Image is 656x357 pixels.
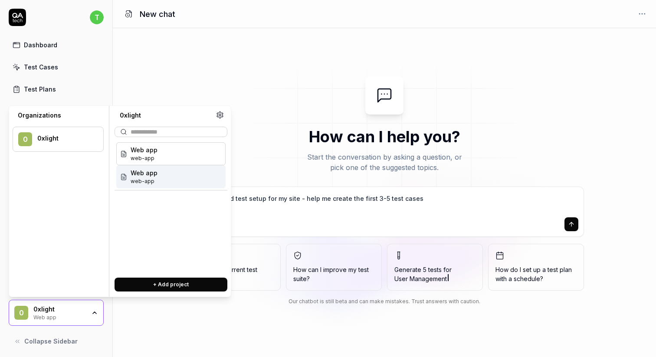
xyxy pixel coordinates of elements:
[13,111,104,120] div: Organizations
[9,36,104,53] a: Dashboard
[9,81,104,98] a: Test Plans
[192,265,273,283] span: What is my current test coverage?
[9,59,104,75] a: Test Cases
[131,154,157,162] span: Project ID: uhJC
[286,244,382,291] button: How can I improve my test suite?
[115,111,216,120] div: 0xlight
[131,145,157,154] span: Web app
[90,9,104,26] button: t
[115,278,227,291] button: + Add project
[13,127,104,152] button: 00xlight
[9,333,104,350] button: Collapse Sidebar
[24,62,58,72] div: Test Cases
[37,134,92,142] div: 0xlight
[185,244,281,291] button: What is my current test coverage?
[33,305,85,313] div: 0xlight
[185,298,584,305] div: Our chatbot is still beta and can make mistakes. Trust answers with caution.
[18,132,32,146] span: 0
[115,141,227,271] div: Suggestions
[24,85,56,94] div: Test Plans
[14,306,28,320] span: 0
[24,337,78,346] span: Collapse Sidebar
[190,192,578,214] textarea: I want a good test setup for my site - help me create the first 3-5 test cases
[9,103,104,120] a: Results
[394,265,476,283] span: Generate 5 tests for
[293,265,374,283] span: How can I improve my test suite?
[495,265,577,283] span: How do I set up a test plan with a schedule?
[131,168,157,177] span: Web app
[90,10,104,24] span: t
[216,111,224,121] a: Organization settings
[131,177,157,185] span: Project ID: 9lHb
[488,244,584,291] button: How do I set up a test plan with a schedule?
[387,244,483,291] button: Generate 5 tests forUser Management
[24,40,57,49] div: Dashboard
[394,275,447,282] span: User Management
[33,313,85,320] div: Web app
[9,300,104,326] button: 00xlightWeb app
[140,8,175,20] h1: New chat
